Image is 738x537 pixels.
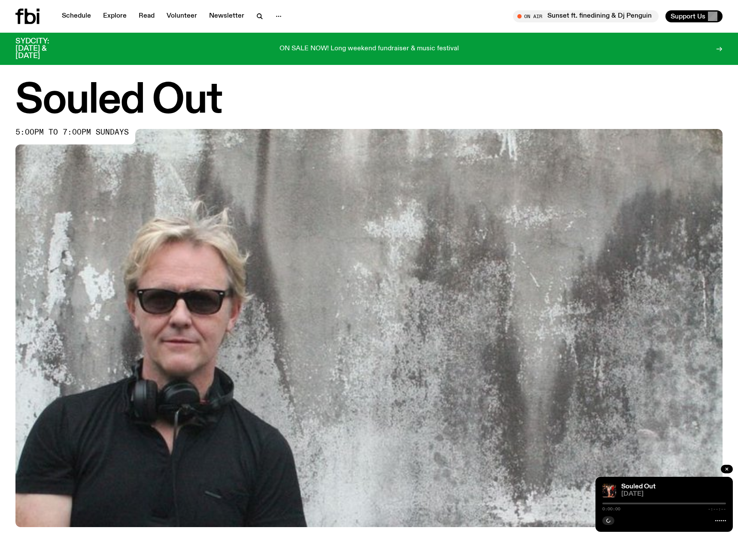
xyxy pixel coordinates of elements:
[671,12,705,20] span: Support Us
[279,45,459,53] p: ON SALE NOW! Long weekend fundraiser & music festival
[57,10,96,22] a: Schedule
[602,507,620,511] span: 0:00:00
[98,10,132,22] a: Explore
[15,129,723,527] img: Stephen looks directly at the camera, wearing a black tee, black sunglasses and headphones around...
[161,10,202,22] a: Volunteer
[708,507,726,511] span: -:--:--
[15,82,723,120] h1: Souled Out
[621,491,726,497] span: [DATE]
[665,10,723,22] button: Support Us
[621,483,656,490] a: Souled Out
[15,38,70,60] h3: SYDCITY: [DATE] & [DATE]
[15,129,129,136] span: 5:00pm to 7:00pm sundays
[134,10,160,22] a: Read
[513,10,659,22] button: On AirSunset ft. finedining & Dj Penguin
[204,10,249,22] a: Newsletter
